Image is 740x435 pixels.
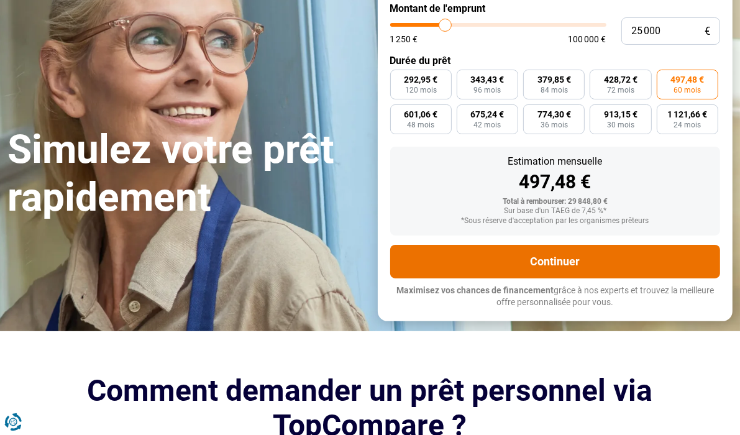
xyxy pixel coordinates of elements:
span: € [705,26,710,37]
div: Sur base d'un TAEG de 7,45 %* [400,207,711,216]
span: 774,30 € [537,110,571,119]
h1: Simulez votre prêt rapidement [7,126,363,222]
span: 601,06 € [404,110,437,119]
span: 60 mois [674,86,701,94]
span: 675,24 € [470,110,504,119]
span: 24 mois [674,121,701,129]
div: *Sous réserve d'acceptation par les organismes prêteurs [400,217,711,226]
span: 30 mois [607,121,634,129]
span: 913,15 € [604,110,637,119]
span: 72 mois [607,86,634,94]
div: 497,48 € [400,173,711,191]
label: Durée du prêt [390,55,721,66]
span: Maximisez vos chances de financement [396,285,554,295]
label: Montant de l'emprunt [390,2,721,14]
div: Estimation mensuelle [400,157,711,167]
span: 84 mois [541,86,568,94]
span: 1 121,66 € [667,110,707,119]
p: grâce à nos experts et trouvez la meilleure offre personnalisée pour vous. [390,285,721,309]
span: 120 mois [405,86,437,94]
span: 36 mois [541,121,568,129]
span: 1 250 € [390,35,418,43]
span: 48 mois [407,121,434,129]
span: 343,43 € [470,75,504,84]
span: 96 mois [473,86,501,94]
span: 428,72 € [604,75,637,84]
button: Continuer [390,245,721,278]
span: 42 mois [473,121,501,129]
span: 379,85 € [537,75,571,84]
span: 292,95 € [404,75,437,84]
div: Total à rembourser: 29 848,80 € [400,198,711,206]
span: 497,48 € [670,75,704,84]
span: 100 000 € [569,35,606,43]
